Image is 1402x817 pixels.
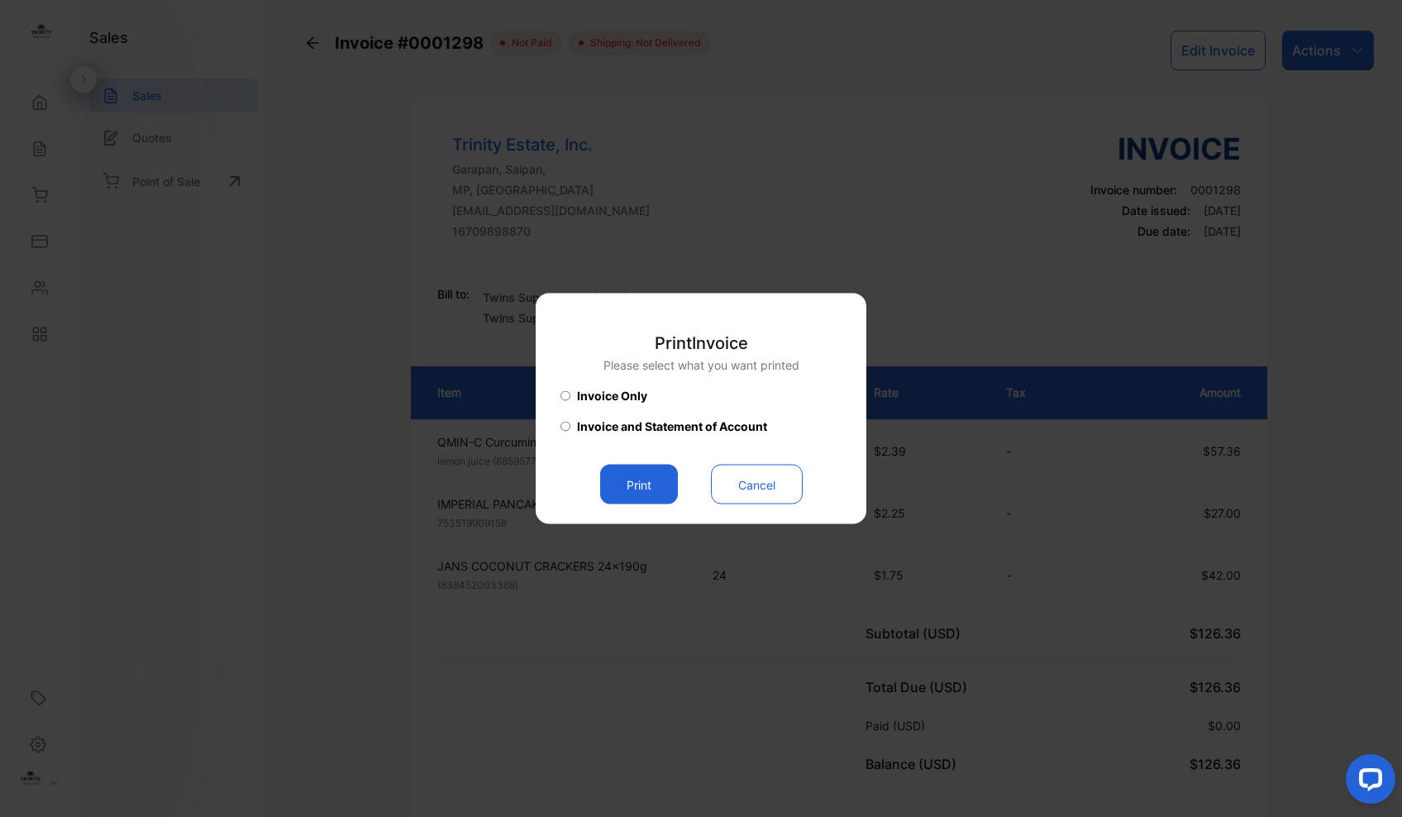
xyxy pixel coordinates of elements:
[711,465,803,504] button: Cancel
[577,418,767,435] span: Invoice and Statement of Account
[1333,748,1402,817] iframe: LiveChat chat widget
[603,356,799,374] p: Please select what you want printed
[600,465,678,504] button: Print
[577,387,647,404] span: Invoice Only
[603,331,799,356] p: Print Invoice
